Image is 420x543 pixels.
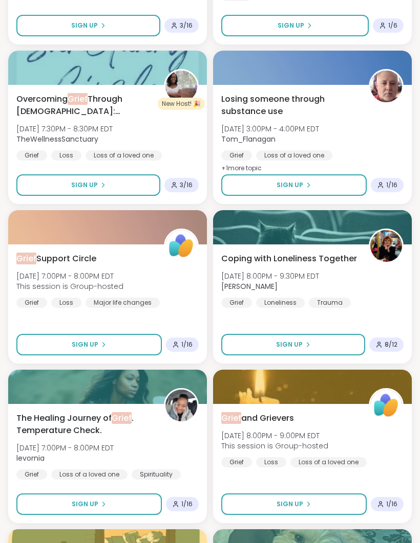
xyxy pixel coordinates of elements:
b: TheWellnessSanctuary [16,134,98,144]
b: Tom_Flanagan [221,134,276,144]
div: Loss of a loved one [290,457,367,467]
div: Spirituality [132,469,181,480]
button: Sign Up [16,15,160,36]
span: 1 / 16 [386,500,397,508]
span: 1 / 16 [181,500,193,508]
span: [DATE] 7:00PM - 8:00PM EDT [16,271,123,281]
b: [PERSON_NAME] [221,281,278,291]
div: Loneliness [256,298,305,308]
span: [DATE] 8:00PM - 9:00PM EDT [221,431,328,441]
span: Sign Up [277,500,303,509]
img: ShareWell [165,230,197,262]
span: Sign Up [72,500,98,509]
span: Sign Up [72,340,98,349]
span: Grief [221,412,241,424]
div: Loss of a loved one [51,469,128,480]
span: 8 / 12 [385,341,397,349]
div: Loss [256,457,286,467]
span: and Grievers [221,412,294,424]
span: Grief [16,253,36,264]
span: 1 / 6 [388,21,397,30]
span: Grief [112,412,132,424]
button: Sign Up [221,15,369,36]
img: TheWellnessSanctuary [165,71,197,102]
span: [DATE] 7:00PM - 8:00PM EDT [16,443,114,453]
button: Sign Up [221,174,367,196]
span: Sign Up [276,340,303,349]
span: This session is Group-hosted [16,281,123,291]
img: Tom_Flanagan [370,71,402,102]
div: Grief [221,298,252,308]
span: Sign Up [71,21,98,30]
span: Support Circle [16,253,96,265]
b: levornia [16,453,45,463]
span: Overcoming Through [DEMOGRAPHIC_DATA]: Sanctuary Circle [16,93,153,118]
span: [DATE] 8:00PM - 9:30PM EDT [221,271,319,281]
img: ShareWell [370,390,402,421]
span: Sign Up [277,180,303,190]
div: New Host! 🎉 [158,98,205,110]
div: Loss [51,150,81,161]
span: 3 / 16 [180,21,193,30]
span: Sign Up [71,180,98,190]
img: levornia [165,390,197,421]
span: The Healing Journey of . Temperature Check. [16,412,153,437]
span: Grief [68,93,88,105]
div: Grief [16,469,47,480]
span: This session is Group-hosted [221,441,328,451]
div: Grief [16,298,47,308]
span: 1 / 16 [386,181,397,189]
div: Grief [16,150,47,161]
img: Judy [370,230,402,262]
span: [DATE] 3:00PM - 4:00PM EDT [221,124,319,134]
span: [DATE] 7:30PM - 8:30PM EDT [16,124,113,134]
span: Coping with Loneliness Together [221,253,357,265]
div: Major life changes [86,298,160,308]
span: 3 / 16 [180,181,193,189]
div: Grief [221,150,252,161]
div: Grief [221,457,252,467]
div: Loss [51,298,81,308]
span: Losing someone through substance use [221,93,358,118]
span: Sign Up [278,21,304,30]
div: Loss of a loved one [256,150,332,161]
button: Sign Up [16,334,162,355]
button: Sign Up [16,493,162,515]
div: Loss of a loved one [86,150,162,161]
button: Sign Up [221,334,365,355]
button: Sign Up [221,493,367,515]
div: Trauma [309,298,351,308]
span: 1 / 16 [181,341,193,349]
button: Sign Up [16,174,160,196]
